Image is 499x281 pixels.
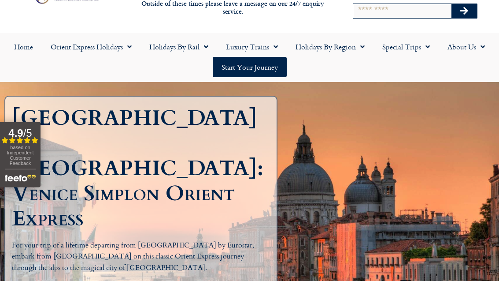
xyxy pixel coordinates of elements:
[4,37,495,78] nav: Menu
[451,4,477,19] button: Search
[287,37,373,57] a: Holidays by Region
[439,37,494,57] a: About Us
[42,37,140,57] a: Orient Express Holidays
[12,240,263,274] p: For your trip of a lifetime departing from [GEOGRAPHIC_DATA] by Eurostar, embark from [GEOGRAPHIC...
[12,106,263,232] h1: [GEOGRAPHIC_DATA] to [GEOGRAPHIC_DATA]: Venice Simplon Orient Express
[140,37,217,57] a: Holidays by Rail
[373,37,439,57] a: Special Trips
[5,37,42,57] a: Home
[213,57,287,78] a: Start your Journey
[217,37,287,57] a: Luxury Trains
